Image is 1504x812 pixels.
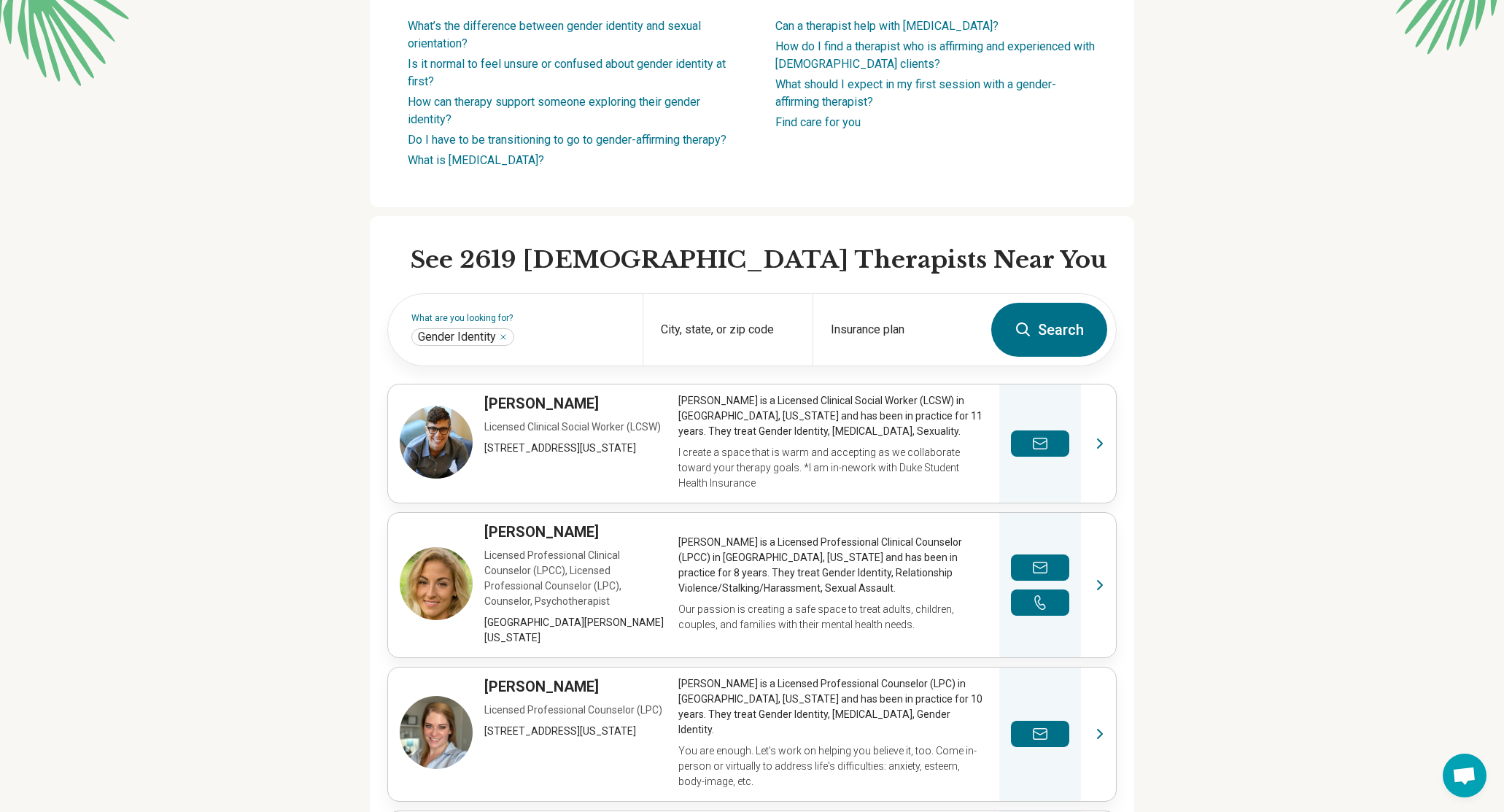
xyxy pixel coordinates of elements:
[408,57,726,88] a: Is it normal to feel unsure or confused about gender identity at first?
[1011,721,1069,747] button: Send a message
[418,330,496,344] span: Gender Identity
[408,19,701,50] a: What’s the difference between gender identity and sexual orientation?
[411,245,1117,276] h2: See 2619 [DEMOGRAPHIC_DATA] Therapists Near You
[1011,589,1069,616] button: Make a phone call
[1011,430,1069,457] button: Send a message
[408,153,544,167] a: What is [MEDICAL_DATA]?
[411,314,625,322] label: What are you looking for?
[775,39,1095,71] a: How do I find a therapist who is affirming and experienced with [DEMOGRAPHIC_DATA] clients?
[408,95,700,126] a: How can therapy support someone exploring their gender identity?
[775,19,999,33] a: Can a therapist help with [MEDICAL_DATA]?
[1443,754,1486,797] div: Open chat
[499,333,508,341] button: Gender Identity
[775,77,1056,109] a: What should I expect in my first session with a gender-affirming therapist?
[411,328,514,346] div: Gender Identity
[408,133,726,147] a: Do I have to be transitioning to go to gender-affirming therapy?
[991,303,1107,357] button: Search
[1011,554,1069,581] button: Send a message
[775,115,861,129] a: Find care for you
